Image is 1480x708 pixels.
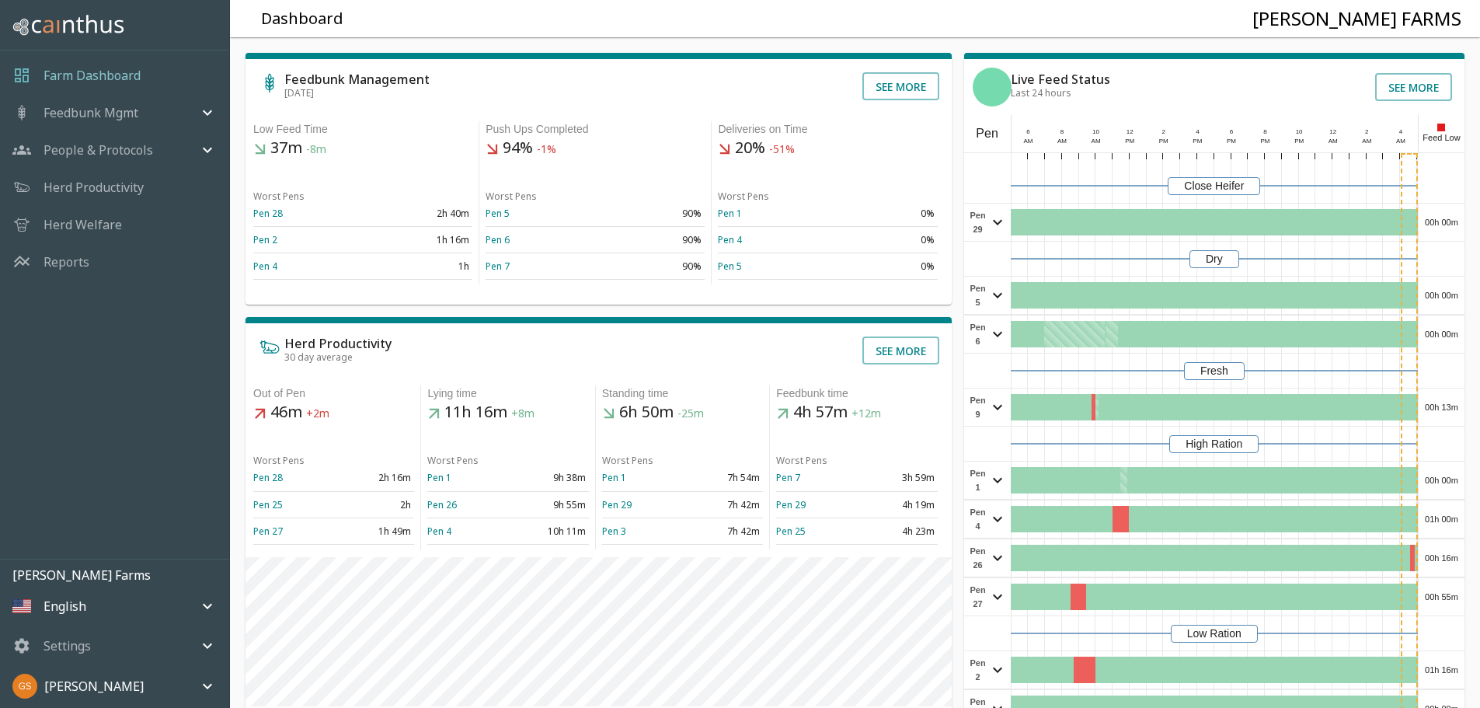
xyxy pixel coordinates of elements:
span: Pen 2 [968,656,988,684]
div: 4 [1392,127,1409,137]
div: Fresh [1184,362,1245,380]
p: English [44,597,86,616]
p: Feedbunk Mgmt [44,103,138,122]
a: Pen 7 [776,471,800,484]
h5: 37m [253,138,472,159]
div: Deliveries on Time [718,121,937,138]
a: Pen 28 [253,471,283,484]
span: PM [1125,138,1134,145]
p: [PERSON_NAME] Farms [12,566,229,584]
p: [PERSON_NAME] [44,677,144,696]
span: Last 24 hours [1011,86,1071,99]
td: 7h 42m [682,518,763,544]
td: 90% [595,253,705,280]
span: Worst Pens [486,190,537,203]
td: 9h 38m [508,465,589,491]
span: Worst Pens [253,190,305,203]
span: +2m [306,406,329,421]
div: 10 [1290,127,1308,137]
div: 6 [1019,127,1036,137]
div: 2 [1155,127,1172,137]
h5: 20% [718,138,937,159]
span: Pen 6 [968,320,988,348]
span: AM [1396,138,1405,145]
span: -8m [306,142,326,157]
td: 4h 23m [857,518,938,544]
span: Pen 9 [968,393,988,421]
td: 0% [827,201,937,227]
span: Pen 29 [968,208,988,236]
div: 12 [1121,127,1138,137]
div: 01h 16m [1419,651,1464,689]
div: 8 [1053,127,1071,137]
p: People & Protocols [44,141,153,159]
span: PM [1261,138,1270,145]
div: 8 [1257,127,1274,137]
div: Low Ration [1171,625,1258,643]
td: 1h [363,253,472,280]
span: AM [1362,138,1371,145]
a: Pen 5 [486,207,510,220]
td: 1h 49m [334,518,415,544]
span: [DATE] [284,86,314,99]
h4: [PERSON_NAME] Farms [1252,7,1461,30]
div: 00h 00m [1419,316,1464,353]
button: See more [1375,73,1452,101]
span: Pen 4 [968,505,988,533]
div: 00h 00m [1419,277,1464,314]
span: Worst Pens [427,454,479,467]
span: Pen 26 [968,544,988,572]
a: Pen 4 [427,525,451,538]
div: 4 [1189,127,1206,137]
h5: 11h 16m [427,402,588,424]
div: 6 [1223,127,1240,137]
span: PM [1193,138,1202,145]
td: 2h 16m [334,465,415,491]
a: Pen 2 [253,233,277,246]
span: PM [1159,138,1168,145]
td: 4h 19m [857,491,938,518]
a: Pen 3 [602,525,626,538]
div: Pen [964,115,1011,152]
p: Settings [44,637,91,655]
td: 10h 11m [508,518,589,544]
p: Herd Welfare [44,215,122,234]
td: 2h [334,491,415,518]
td: 3h 59m [857,465,938,491]
a: Pen 4 [253,260,277,273]
span: AM [1057,138,1067,145]
div: Dry [1189,250,1239,268]
a: Pen 6 [486,233,510,246]
span: Pen 5 [968,281,988,309]
div: Feedbunk time [776,385,937,402]
span: -51% [769,142,795,157]
span: +8m [511,406,535,421]
a: Pen 5 [718,260,742,273]
a: Farm Dashboard [44,66,141,85]
div: 00h 00m [1419,204,1464,241]
h6: Live Feed Status [1011,73,1110,85]
span: -25m [677,406,704,421]
div: Standing time [602,385,763,402]
a: Pen 25 [253,498,283,511]
span: -1% [537,142,556,157]
td: 7h 54m [682,465,763,491]
a: Pen 1 [718,207,742,220]
span: PM [1227,138,1236,145]
h5: 46m [253,402,414,424]
span: Worst Pens [253,454,305,467]
h5: 6h 50m [602,402,763,424]
h5: 4h 57m [776,402,937,424]
h5: Dashboard [261,9,343,30]
span: +12m [851,406,881,421]
span: Pen 27 [968,583,988,611]
h6: Feedbunk Management [284,73,430,85]
div: 00h 00m [1419,462,1464,499]
td: 90% [595,201,705,227]
span: AM [1023,138,1033,145]
button: See more [862,72,939,100]
a: Pen 29 [776,498,806,511]
a: Herd Productivity [44,178,144,197]
span: Worst Pens [718,190,769,203]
